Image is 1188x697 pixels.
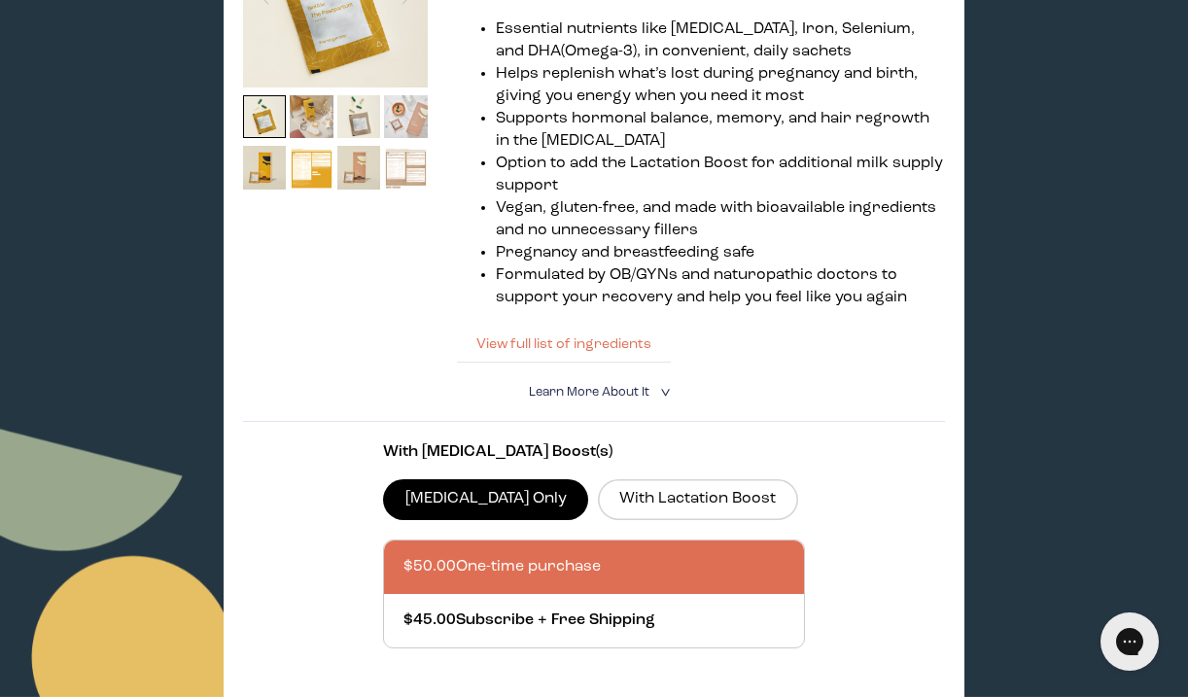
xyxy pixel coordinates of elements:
[290,95,333,139] img: thumbnail image
[529,386,649,399] span: Learn More About it
[243,146,287,190] img: thumbnail image
[383,479,588,520] label: [MEDICAL_DATA] Only
[337,146,381,190] img: thumbnail image
[496,18,945,63] li: Essential nutrients like [MEDICAL_DATA], Iron, Selenium, and DHA (Omega-3), in convenient, daily ...
[457,325,671,364] button: View full list of ingredients
[598,479,798,520] label: With Lactation Boost
[384,95,428,139] img: thumbnail image
[654,387,673,398] i: <
[337,95,381,139] img: thumbnail image
[496,63,945,108] li: Helps replenish what’s lost during pregnancy and birth, giving you energy when you need it most
[496,197,945,242] li: Vegan, gluten-free, and made with bioavailable ingredients and no unnecessary fillers
[384,146,428,190] img: thumbnail image
[383,441,804,464] p: With [MEDICAL_DATA] Boost(s)
[496,108,945,153] li: Supports hormonal balance, memory, and hair regrowth in the [MEDICAL_DATA]
[529,383,659,401] summary: Learn More About it <
[243,95,287,139] img: thumbnail image
[290,146,333,190] img: thumbnail image
[496,264,945,309] li: Formulated by OB/GYNs and naturopathic doctors to support your recovery and help you feel like yo...
[1091,606,1169,678] iframe: Gorgias live chat messenger
[496,245,754,261] span: Pregnancy and breastfeeding safe
[496,153,945,197] li: Option to add the Lactation Boost for additional milk supply support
